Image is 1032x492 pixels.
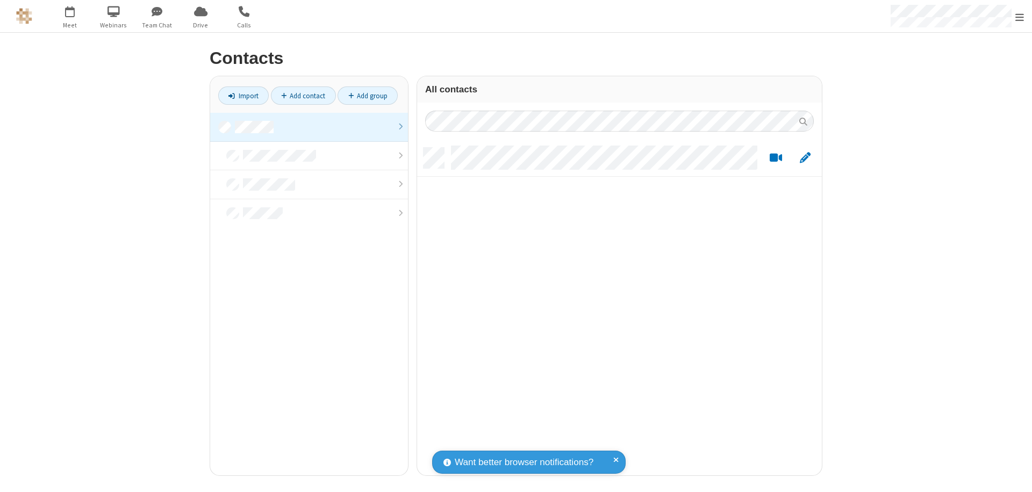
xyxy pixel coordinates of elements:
a: Add contact [271,86,336,105]
span: Team Chat [137,20,177,30]
span: Calls [224,20,264,30]
span: Want better browser notifications? [455,455,593,469]
h2: Contacts [210,49,822,68]
span: Meet [50,20,90,30]
a: Import [218,86,269,105]
div: grid [417,140,822,475]
h3: All contacts [425,84,814,95]
img: QA Selenium DO NOT DELETE OR CHANGE [16,8,32,24]
span: Webinars [94,20,134,30]
span: Drive [181,20,221,30]
button: Edit [794,151,815,165]
a: Add group [338,86,398,105]
button: Start a video meeting [765,151,786,165]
